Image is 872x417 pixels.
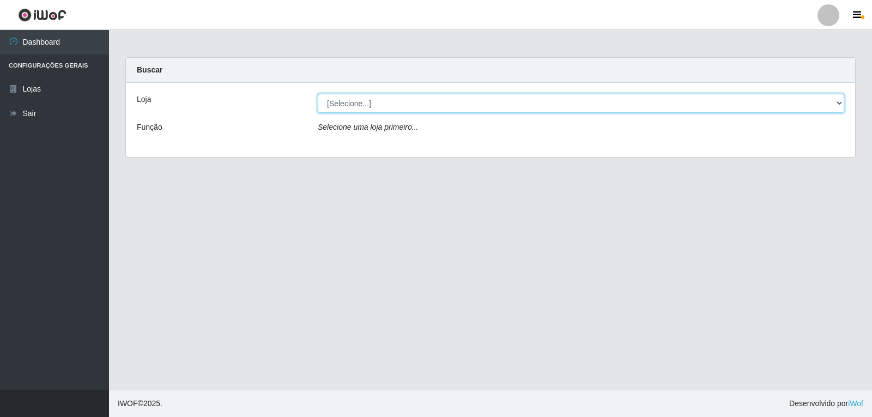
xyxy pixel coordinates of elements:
[118,399,138,408] span: IWOF
[118,398,162,409] span: © 2025 .
[137,94,151,105] label: Loja
[789,398,863,409] span: Desenvolvido por
[318,123,418,131] i: Selecione uma loja primeiro...
[137,122,162,133] label: Função
[848,399,863,408] a: iWof
[137,65,162,74] strong: Buscar
[18,8,66,22] img: CoreUI Logo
